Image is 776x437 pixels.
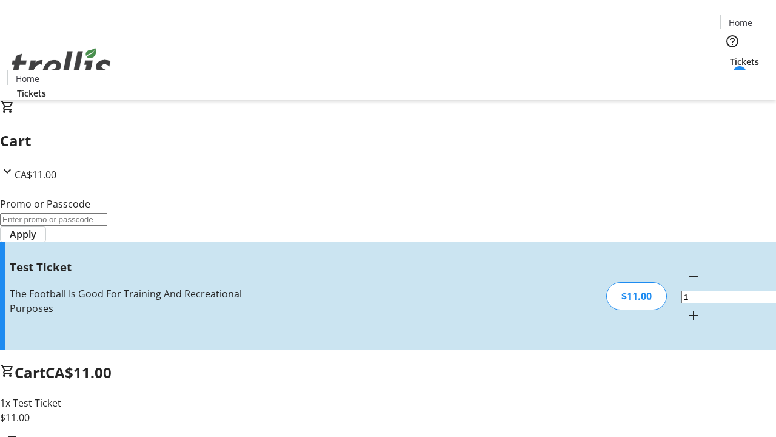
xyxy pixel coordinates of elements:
[8,72,47,85] a: Home
[720,55,769,68] a: Tickets
[16,72,39,85] span: Home
[606,282,667,310] div: $11.00
[15,168,56,181] span: CA$11.00
[681,303,706,328] button: Increment by one
[721,16,760,29] a: Home
[17,87,46,100] span: Tickets
[681,265,706,289] button: Decrement by one
[10,259,275,276] h3: Test Ticket
[10,227,36,242] span: Apply
[7,35,115,95] img: Orient E2E Organization bW73qfA9ru's Logo
[720,29,744,53] button: Help
[10,286,275,316] div: The Football Is Good For Training And Recreational Purposes
[720,68,744,92] button: Cart
[45,362,112,382] span: CA$11.00
[7,87,56,100] a: Tickets
[729,16,752,29] span: Home
[730,55,759,68] span: Tickets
